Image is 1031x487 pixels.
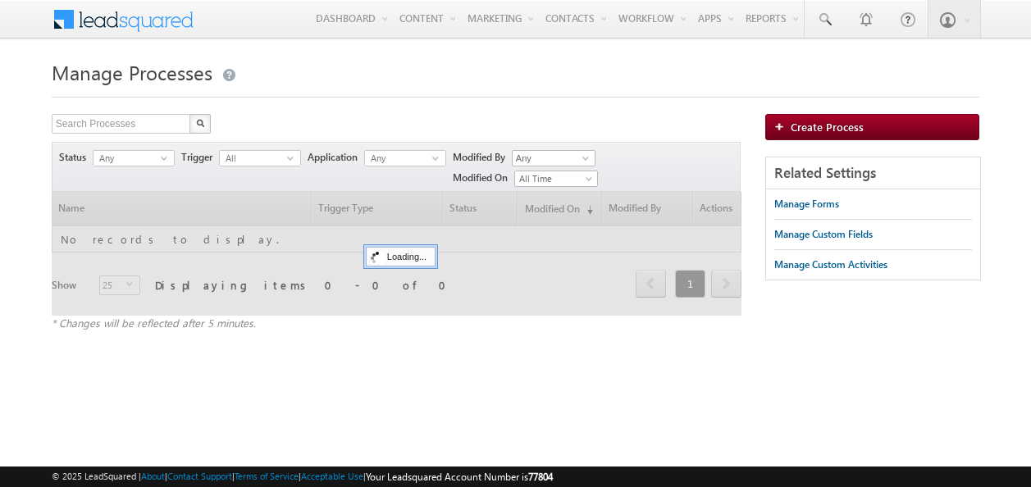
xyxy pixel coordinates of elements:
span: Trigger [181,150,219,165]
span: All [220,151,287,166]
span: Application [308,150,364,165]
div: * Changes will be reflected after 5 minutes. [52,316,741,330]
span: select [432,154,445,162]
div: Manage Custom Fields [774,227,873,242]
a: Manage Forms [774,189,839,219]
span: Any [94,151,161,166]
div: Manage Forms [774,197,839,212]
a: Manage Custom Fields [774,220,873,249]
a: Contact Support [167,471,232,481]
img: Search [196,119,204,127]
span: select [161,154,174,162]
span: Manage Processes [52,59,212,85]
span: Create Process [791,120,864,134]
a: About [141,471,165,481]
span: Status [59,150,93,165]
span: All Time [515,171,593,186]
div: Manage Custom Activities [774,257,887,272]
span: Any [365,151,432,166]
span: © 2025 LeadSquared | | | | | [52,469,553,485]
span: select [287,154,300,162]
div: Related Settings [766,157,980,189]
a: Manage Custom Activities [774,250,887,280]
input: Type to Search [512,150,595,166]
img: add_icon.png [774,121,791,131]
a: Show All Items [573,152,594,168]
span: Modified On [453,171,514,185]
a: All Time [514,171,598,187]
span: Modified By [453,150,512,165]
div: Loading... [366,247,436,266]
span: Your Leadsquared Account Number is [366,471,553,483]
a: Terms of Service [235,471,299,481]
span: 77804 [528,471,553,483]
a: Acceptable Use [301,471,363,481]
